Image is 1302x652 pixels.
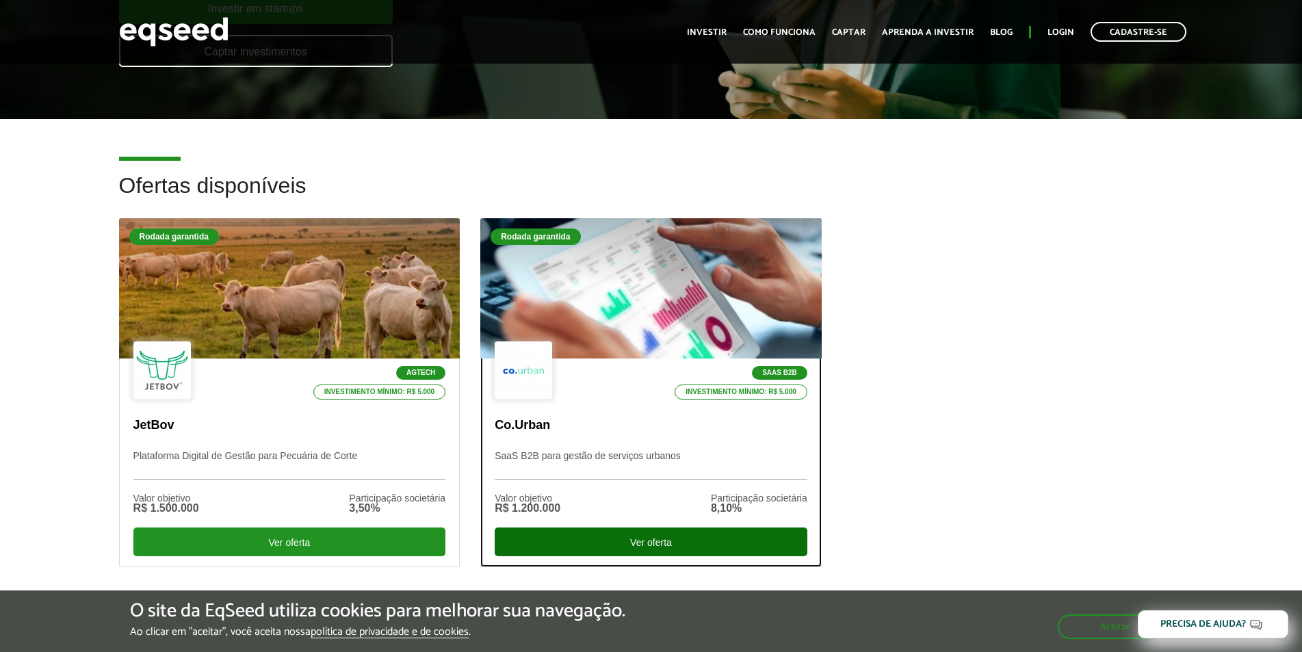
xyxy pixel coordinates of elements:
[495,503,560,514] div: R$ 1.200.000
[133,527,446,556] div: Ver oferta
[495,418,807,433] p: Co.Urban
[495,450,807,480] p: SaaS B2B para gestão de serviços urbanos
[133,450,446,480] p: Plataforma Digital de Gestão para Pecuária de Corte
[1091,22,1186,42] a: Cadastre-se
[990,28,1013,37] a: Blog
[130,601,625,622] h5: O site da EqSeed utiliza cookies para melhorar sua navegação.
[119,174,1184,218] h2: Ofertas disponíveis
[311,627,469,638] a: política de privacidade e de cookies
[396,366,445,380] p: Agtech
[675,384,807,400] p: Investimento mínimo: R$ 5.000
[133,503,199,514] div: R$ 1.500.000
[349,493,445,503] div: Participação societária
[349,503,445,514] div: 3,50%
[313,384,446,400] p: Investimento mínimo: R$ 5.000
[743,28,816,37] a: Como funciona
[832,28,865,37] a: Captar
[133,418,446,433] p: JetBov
[687,28,727,37] a: Investir
[495,527,807,556] div: Ver oferta
[119,14,229,50] img: EqSeed
[480,218,822,567] a: Rodada garantida SaaS B2B Investimento mínimo: R$ 5.000 Co.Urban SaaS B2B para gestão de serviços...
[129,229,219,245] div: Rodada garantida
[119,218,460,567] a: Rodada garantida Agtech Investimento mínimo: R$ 5.000 JetBov Plataforma Digital de Gestão para Pe...
[1047,28,1074,37] a: Login
[130,625,625,638] p: Ao clicar em "aceitar", você aceita nossa .
[133,493,199,503] div: Valor objetivo
[882,28,974,37] a: Aprenda a investir
[752,366,807,380] p: SaaS B2B
[491,229,580,245] div: Rodada garantida
[711,493,807,503] div: Participação societária
[1058,614,1172,639] button: Aceitar
[495,493,560,503] div: Valor objetivo
[711,503,807,514] div: 8,10%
